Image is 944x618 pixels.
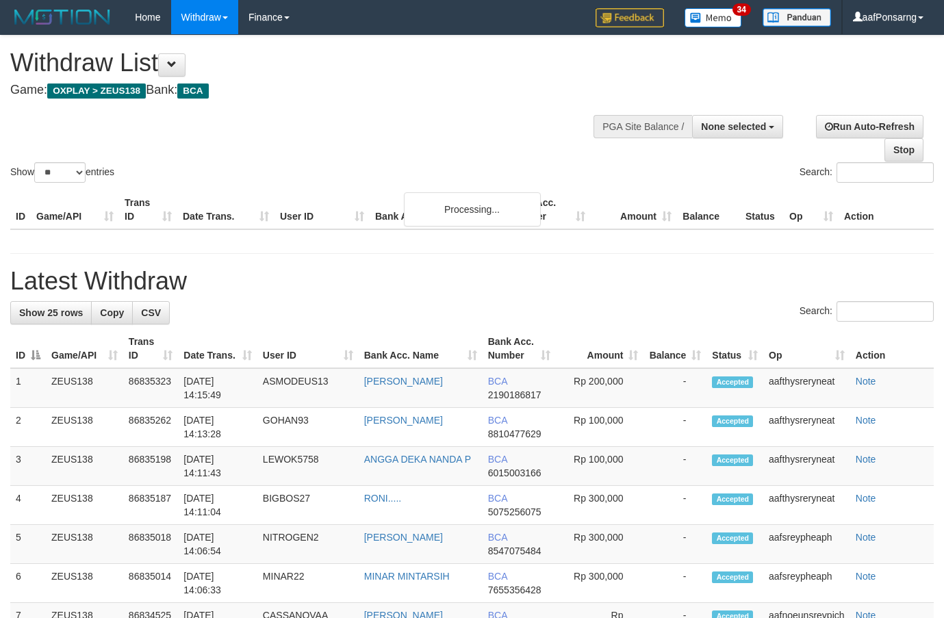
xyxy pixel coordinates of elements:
td: 86835014 [123,564,178,603]
td: [DATE] 14:15:49 [178,368,257,408]
img: Button%20Memo.svg [685,8,742,27]
td: 86835187 [123,486,178,525]
span: Accepted [712,415,753,427]
td: [DATE] 14:11:04 [178,486,257,525]
td: - [643,564,706,603]
td: [DATE] 14:06:33 [178,564,257,603]
th: Trans ID [119,190,177,229]
a: Run Auto-Refresh [816,115,923,138]
span: Copy 8547075484 to clipboard [488,545,541,556]
td: MINAR22 [257,564,359,603]
td: aafthysreryneat [763,486,850,525]
select: Showentries [34,162,86,183]
th: Bank Acc. Name: activate to sort column ascending [359,329,483,368]
td: 5 [10,525,46,564]
a: Note [856,376,876,387]
input: Search: [837,301,934,322]
td: LEWOK5758 [257,447,359,486]
th: Action [850,329,934,368]
th: Date Trans. [177,190,275,229]
td: 86835262 [123,408,178,447]
th: Op: activate to sort column ascending [763,329,850,368]
th: User ID [275,190,370,229]
div: PGA Site Balance / [594,115,692,138]
th: Status [740,190,784,229]
td: ASMODEUS13 [257,368,359,408]
th: Op [784,190,839,229]
span: Accepted [712,493,753,505]
span: OXPLAY > ZEUS138 [47,83,146,99]
td: aafthysreryneat [763,368,850,408]
span: BCA [488,454,507,465]
td: - [643,486,706,525]
td: aafthysreryneat [763,447,850,486]
th: Bank Acc. Name [370,190,505,229]
th: Amount: activate to sort column ascending [556,329,644,368]
span: BCA [488,415,507,426]
span: Copy 8810477629 to clipboard [488,428,541,439]
td: ZEUS138 [46,447,123,486]
td: 3 [10,447,46,486]
a: CSV [132,301,170,324]
a: [PERSON_NAME] [364,532,443,543]
td: Rp 100,000 [556,447,644,486]
span: BCA [488,571,507,582]
th: User ID: activate to sort column ascending [257,329,359,368]
th: Action [839,190,934,229]
div: Processing... [404,192,541,227]
td: ZEUS138 [46,408,123,447]
th: ID: activate to sort column descending [10,329,46,368]
span: Copy 6015003166 to clipboard [488,467,541,478]
td: Rp 300,000 [556,486,644,525]
td: aafsreypheaph [763,564,850,603]
td: [DATE] 14:11:43 [178,447,257,486]
a: Copy [91,301,133,324]
span: BCA [488,532,507,543]
td: ZEUS138 [46,525,123,564]
th: Bank Acc. Number: activate to sort column ascending [483,329,556,368]
th: Game/API: activate to sort column ascending [46,329,123,368]
button: None selected [692,115,783,138]
label: Search: [800,162,934,183]
span: BCA [488,376,507,387]
label: Show entries [10,162,114,183]
td: GOHAN93 [257,408,359,447]
h1: Withdraw List [10,49,615,77]
td: Rp 100,000 [556,408,644,447]
span: 34 [732,3,751,16]
td: [DATE] 14:06:54 [178,525,257,564]
img: MOTION_logo.png [10,7,114,27]
a: RONI..... [364,493,401,504]
a: Note [856,532,876,543]
img: Feedback.jpg [596,8,664,27]
span: None selected [701,121,766,132]
td: aafsreypheaph [763,525,850,564]
span: BCA [488,493,507,504]
td: - [643,368,706,408]
td: BIGBOS27 [257,486,359,525]
th: Game/API [31,190,119,229]
span: Show 25 rows [19,307,83,318]
td: 1 [10,368,46,408]
td: Rp 300,000 [556,525,644,564]
span: Copy 2190186817 to clipboard [488,389,541,400]
th: ID [10,190,31,229]
td: ZEUS138 [46,564,123,603]
td: 2 [10,408,46,447]
h1: Latest Withdraw [10,268,934,295]
a: Show 25 rows [10,301,92,324]
a: MINAR MINTARSIH [364,571,450,582]
a: Note [856,454,876,465]
span: Accepted [712,454,753,466]
th: Trans ID: activate to sort column ascending [123,329,178,368]
a: [PERSON_NAME] [364,415,443,426]
a: Stop [884,138,923,162]
input: Search: [837,162,934,183]
span: Copy 5075256075 to clipboard [488,506,541,517]
td: 86835323 [123,368,178,408]
label: Search: [800,301,934,322]
a: Note [856,493,876,504]
th: Bank Acc. Number [505,190,591,229]
th: Date Trans.: activate to sort column ascending [178,329,257,368]
span: BCA [177,83,208,99]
